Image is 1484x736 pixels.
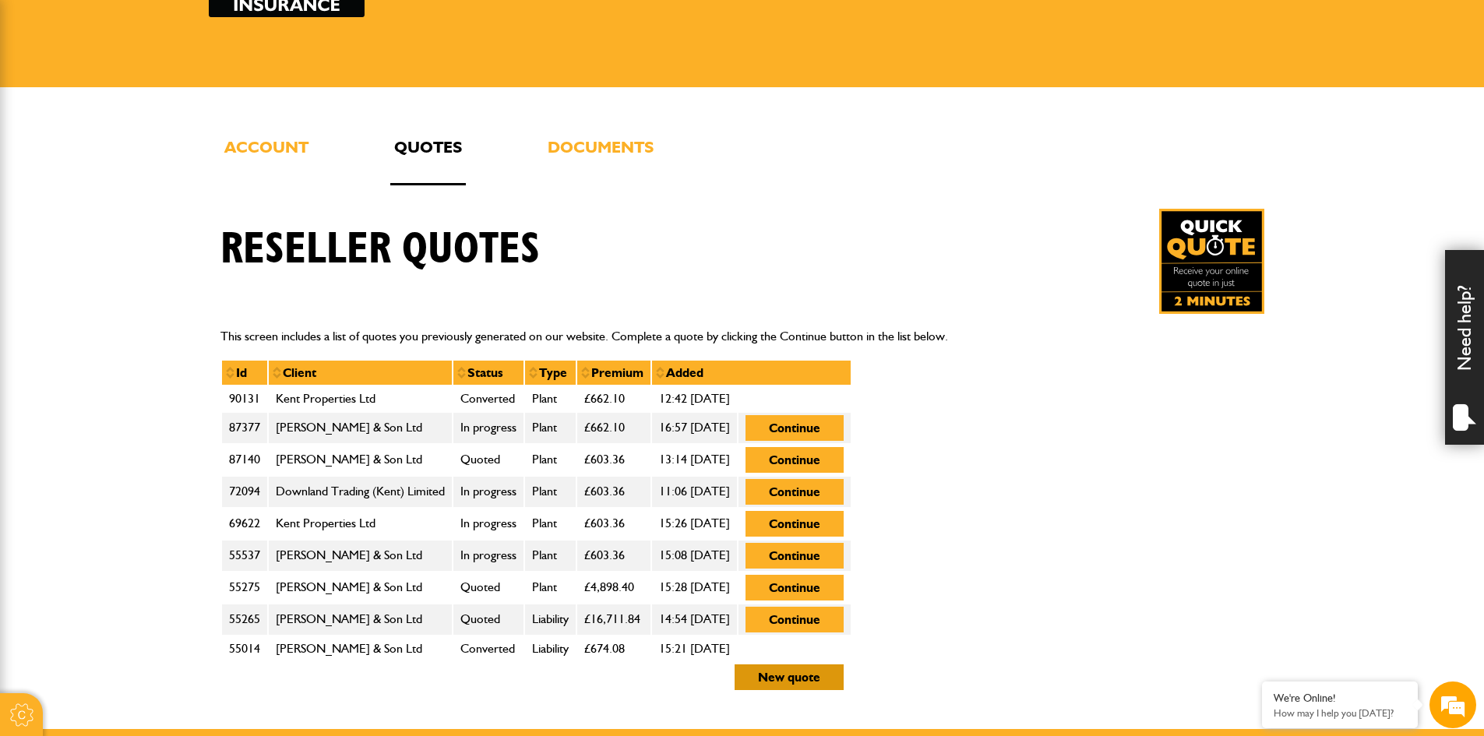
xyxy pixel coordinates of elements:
td: £662.10 [576,386,651,412]
input: Enter your email address [20,190,284,224]
td: [PERSON_NAME] & Son Ltd [268,444,453,476]
td: 55265 [221,604,268,636]
td: £16,711.84 [576,604,651,636]
td: [PERSON_NAME] & Son Ltd [268,636,453,662]
td: In progress [453,412,524,444]
td: [PERSON_NAME] & Son Ltd [268,604,453,636]
td: 15:26 [DATE] [651,508,738,540]
td: 16:57 [DATE] [651,412,738,444]
td: Quoted [453,604,524,636]
td: 13:14 [DATE] [651,444,738,476]
div: Need help? [1445,250,1484,445]
td: Quoted [453,572,524,604]
a: Get your insurance quote in just 2-minutes [1159,209,1264,314]
td: [PERSON_NAME] & Son Ltd [268,540,453,572]
h1: Reseller quotes [220,224,540,276]
td: £603.36 [576,508,651,540]
td: 12:42 [DATE] [651,386,738,412]
td: 15:28 [DATE] [651,572,738,604]
td: 55537 [221,540,268,572]
th: Client [268,360,453,386]
button: Continue [746,607,844,632]
td: £674.08 [576,636,651,662]
td: In progress [453,476,524,508]
td: 87377 [221,412,268,444]
button: Continue [746,415,844,441]
td: [PERSON_NAME] & Son Ltd [268,412,453,444]
td: Quoted [453,444,524,476]
td: £662.10 [576,412,651,444]
td: Converted [453,636,524,662]
td: 69622 [221,508,268,540]
td: 11:06 [DATE] [651,476,738,508]
td: £603.36 [576,444,651,476]
th: Type [524,360,576,386]
input: Enter your last name [20,144,284,178]
td: Liability [524,636,576,662]
td: Plant [524,572,576,604]
td: Downland Trading (Kent) Limited [268,476,453,508]
td: 15:08 [DATE] [651,540,738,572]
div: Minimize live chat window [256,8,293,45]
button: Continue [746,511,844,537]
td: Kent Properties Ltd [268,508,453,540]
p: How may I help you today? [1274,707,1406,719]
td: [PERSON_NAME] & Son Ltd [268,572,453,604]
td: Liability [524,604,576,636]
a: Documents [544,134,657,185]
td: Plant [524,412,576,444]
td: £603.36 [576,540,651,572]
a: Account [220,134,312,185]
em: Start Chat [212,480,283,501]
td: £603.36 [576,476,651,508]
td: 72094 [221,476,268,508]
img: Quick Quote [1159,209,1264,314]
button: Continue [746,575,844,600]
td: Plant [524,476,576,508]
button: New quote [735,664,844,690]
th: Premium [576,360,651,386]
td: In progress [453,508,524,540]
td: Plant [524,508,576,540]
td: Plant [524,386,576,412]
img: d_20077148190_company_1631870298795_20077148190 [26,86,65,108]
td: 14:54 [DATE] [651,604,738,636]
td: 90131 [221,386,268,412]
p: This screen includes a list of quotes you previously generated on our website. Complete a quote b... [220,326,1264,347]
td: Kent Properties Ltd [268,386,453,412]
div: Chat with us now [81,87,262,107]
td: Converted [453,386,524,412]
div: We're Online! [1274,692,1406,705]
button: Continue [746,447,844,473]
th: Status [453,360,524,386]
th: Added [651,360,851,386]
input: Enter your phone number [20,236,284,270]
th: Id [221,360,268,386]
td: In progress [453,540,524,572]
textarea: Type your message and hit 'Enter' [20,282,284,467]
td: Plant [524,444,576,476]
a: Quotes [390,134,466,185]
td: 55014 [221,636,268,662]
td: 55275 [221,572,268,604]
td: Plant [524,540,576,572]
td: £4,898.40 [576,572,651,604]
td: 15:21 [DATE] [651,636,738,662]
td: 87140 [221,444,268,476]
button: Continue [746,479,844,505]
button: Continue [746,543,844,569]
